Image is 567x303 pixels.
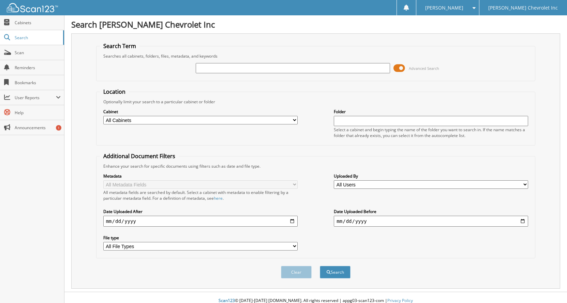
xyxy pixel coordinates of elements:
[15,35,60,41] span: Search
[100,152,179,160] legend: Additional Document Filters
[103,235,298,241] label: File type
[100,88,129,95] legend: Location
[15,50,61,56] span: Scan
[100,53,532,59] div: Searches all cabinets, folders, files, metadata, and keywords
[103,209,298,214] label: Date Uploaded After
[15,80,61,86] span: Bookmarks
[334,173,528,179] label: Uploaded By
[103,216,298,227] input: start
[425,6,463,10] span: [PERSON_NAME]
[334,216,528,227] input: end
[334,209,528,214] label: Date Uploaded Before
[488,6,558,10] span: [PERSON_NAME] Chevrolet Inc
[103,173,298,179] label: Metadata
[334,127,528,138] div: Select a cabinet and begin typing the name of the folder you want to search in. If the name match...
[103,190,298,201] div: All metadata fields are searched by default. Select a cabinet with metadata to enable filtering b...
[15,110,61,116] span: Help
[15,20,61,26] span: Cabinets
[15,65,61,71] span: Reminders
[7,3,58,12] img: scan123-logo-white.svg
[71,19,560,30] h1: Search [PERSON_NAME] Chevrolet Inc
[15,125,61,131] span: Announcements
[334,109,528,115] label: Folder
[281,266,312,278] button: Clear
[214,195,223,201] a: here
[103,109,298,115] label: Cabinet
[409,66,439,71] span: Advanced Search
[320,266,350,278] button: Search
[56,125,61,131] div: 1
[100,99,532,105] div: Optionally limit your search to a particular cabinet or folder
[100,163,532,169] div: Enhance your search for specific documents using filters such as date and file type.
[15,95,56,101] span: User Reports
[100,42,139,50] legend: Search Term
